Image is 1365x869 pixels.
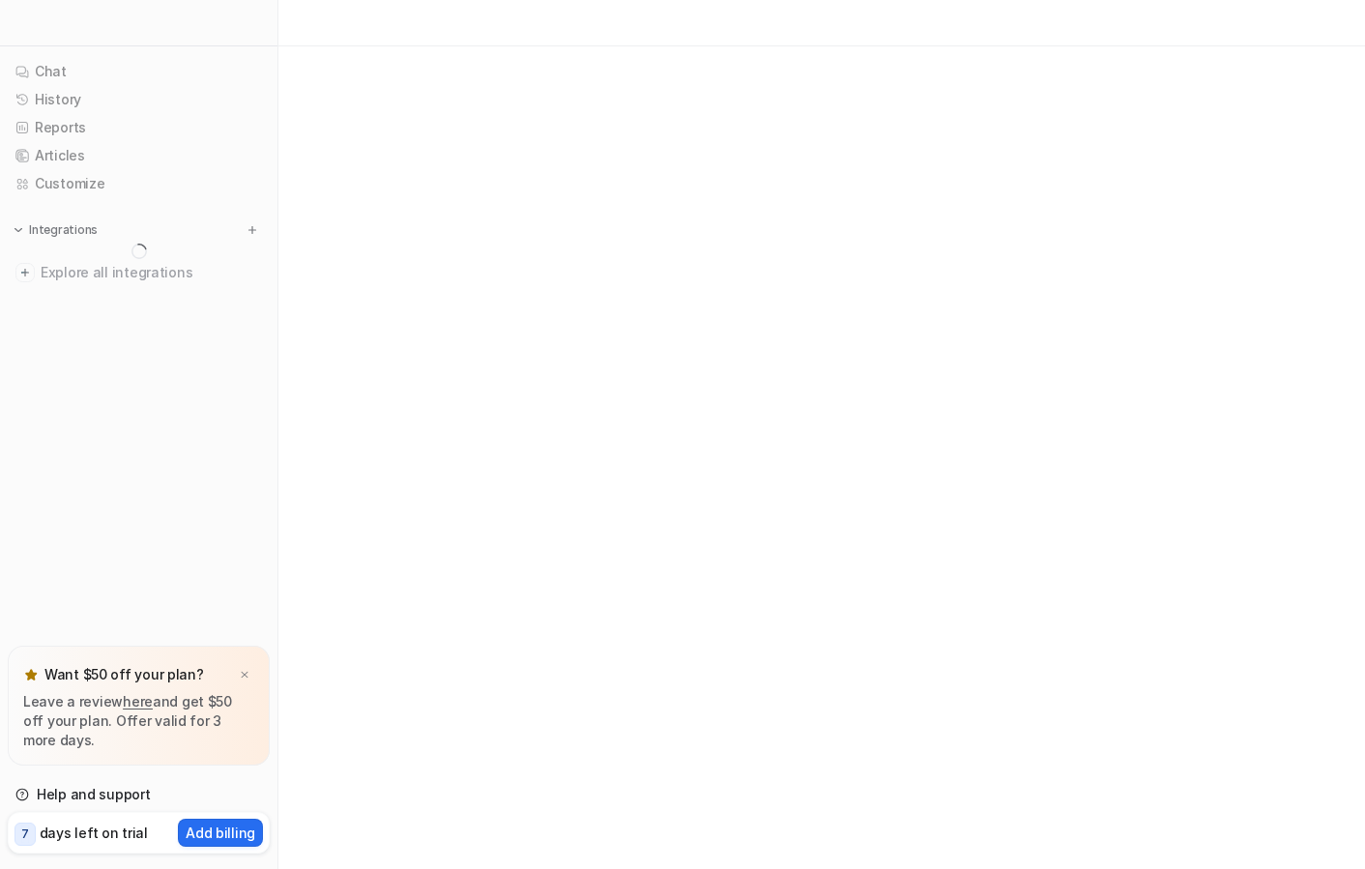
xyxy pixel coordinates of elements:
[246,223,259,237] img: menu_add.svg
[8,114,270,141] a: Reports
[44,665,204,684] p: Want $50 off your plan?
[239,669,250,681] img: x
[40,823,148,843] p: days left on trial
[8,86,270,113] a: History
[12,223,25,237] img: expand menu
[23,692,254,750] p: Leave a review and get $50 off your plan. Offer valid for 3 more days.
[178,819,263,847] button: Add billing
[123,693,153,710] a: here
[8,220,103,240] button: Integrations
[8,142,270,169] a: Articles
[8,58,270,85] a: Chat
[8,781,270,808] a: Help and support
[29,222,98,238] p: Integrations
[23,667,39,682] img: star
[186,823,255,843] p: Add billing
[21,826,29,843] p: 7
[41,257,262,288] span: Explore all integrations
[8,259,270,286] a: Explore all integrations
[8,170,270,197] a: Customize
[15,263,35,282] img: explore all integrations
